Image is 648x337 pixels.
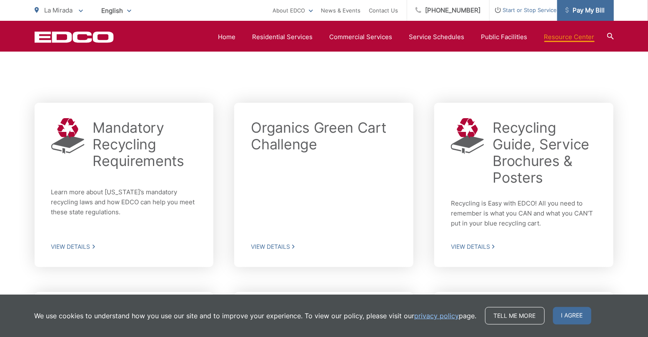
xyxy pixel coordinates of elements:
p: We use cookies to understand how you use our site and to improve your experience. To view our pol... [35,311,477,321]
span: I agree [553,307,591,325]
a: EDCD logo. Return to the homepage. [35,31,114,43]
a: About EDCO [273,5,313,15]
span: Pay My Bill [565,5,605,15]
a: Tell me more [485,307,545,325]
a: Contact Us [369,5,398,15]
a: News & Events [321,5,361,15]
span: La Mirada [45,6,73,14]
span: English [95,3,138,18]
a: Home [218,32,236,42]
span: View Details [251,243,397,250]
p: Learn more about [US_STATE]’s mandatory recycling laws and how EDCO can help you meet these state... [51,187,197,223]
span: View Details [51,243,197,250]
a: Residential Services [253,32,313,42]
a: Recycling Guide, Service Brochures & Posters Recycling is Easy with EDCO! All you need to remembe... [434,103,613,267]
a: Mandatory Recycling Requirements Learn more about [US_STATE]’s mandatory recycling laws and how E... [35,103,214,267]
a: Public Facilities [481,32,528,42]
span: View Details [451,243,597,250]
p: Recycling is Easy with EDCO! All you need to remember is what you CAN and what you CAN’T put in y... [451,198,597,228]
a: Service Schedules [409,32,465,42]
a: Resource Center [544,32,595,42]
a: Commercial Services [330,32,393,42]
a: privacy policy [415,311,459,321]
h2: Mandatory Recycling Requirements [93,119,197,169]
a: Organics Green Cart Challenge View Details [234,103,413,267]
h2: Recycling Guide, Service Brochures & Posters [493,119,597,186]
h2: Organics Green Cart Challenge [251,119,397,153]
